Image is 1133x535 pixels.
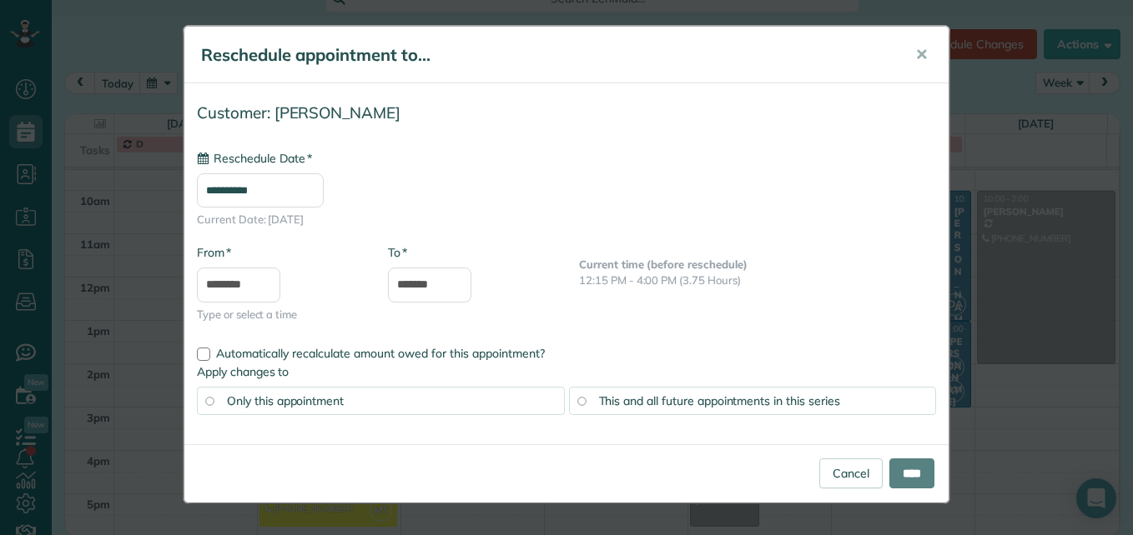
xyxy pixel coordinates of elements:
span: Automatically recalculate amount owed for this appointment? [216,346,545,361]
a: Cancel [819,458,883,488]
span: Only this appointment [227,393,344,408]
h4: Customer: [PERSON_NAME] [197,104,936,122]
input: Only this appointment [205,397,214,405]
input: This and all future appointments in this series [577,397,586,405]
span: This and all future appointments in this series [599,393,840,408]
h5: Reschedule appointment to... [201,43,892,67]
label: From [197,244,231,261]
label: Apply changes to [197,363,936,380]
b: Current time (before reschedule) [579,257,748,271]
p: 12:15 PM - 4:00 PM (3.75 Hours) [579,272,936,288]
span: Current Date: [DATE] [197,212,936,227]
label: To [388,244,407,261]
span: ✕ [915,45,928,64]
span: Type or select a time [197,307,363,322]
label: Reschedule Date [197,150,312,167]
